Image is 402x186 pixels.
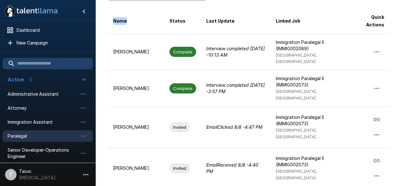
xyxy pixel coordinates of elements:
[169,165,190,171] span: Invited
[276,155,348,168] p: Immigration Paralegal II (IMMIG002073)
[369,157,384,163] span: Copy Interview Link
[169,124,190,130] span: Invited
[276,39,348,52] p: Immigration Paralegal II (IMMIG002089)
[206,162,258,174] i: Email Received 8/8 - 4:40 PM
[169,49,196,55] span: Complete
[113,124,159,130] p: [PERSON_NAME]
[206,82,265,94] i: Interview completed [DATE] - 3:57 PM
[276,114,348,127] p: Immigration Paralegal II (IMMIG002073)
[164,8,201,34] th: Status
[108,8,164,34] th: Name
[169,86,196,92] span: Complete
[113,85,159,92] p: [PERSON_NAME]
[201,8,271,34] th: Last Update
[353,8,389,34] th: Quick Actions
[206,46,265,58] i: Interview completed [DATE] - 10:13 AM
[113,49,159,55] p: [PERSON_NAME]
[276,53,317,64] span: [GEOGRAPHIC_DATA], [GEOGRAPHIC_DATA]
[276,75,348,88] p: Immigration Paralegal II (IMMIG002073)
[113,165,159,171] p: [PERSON_NAME]
[276,89,317,100] span: [GEOGRAPHIC_DATA], [GEOGRAPHIC_DATA]
[206,124,262,130] i: Email Clicked 8/8 - 4:47 PM
[271,8,353,34] th: Linked Job
[276,128,317,139] span: [GEOGRAPHIC_DATA], [GEOGRAPHIC_DATA]
[369,116,384,122] span: Copy Interview Link
[276,169,317,180] span: [GEOGRAPHIC_DATA], [GEOGRAPHIC_DATA]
